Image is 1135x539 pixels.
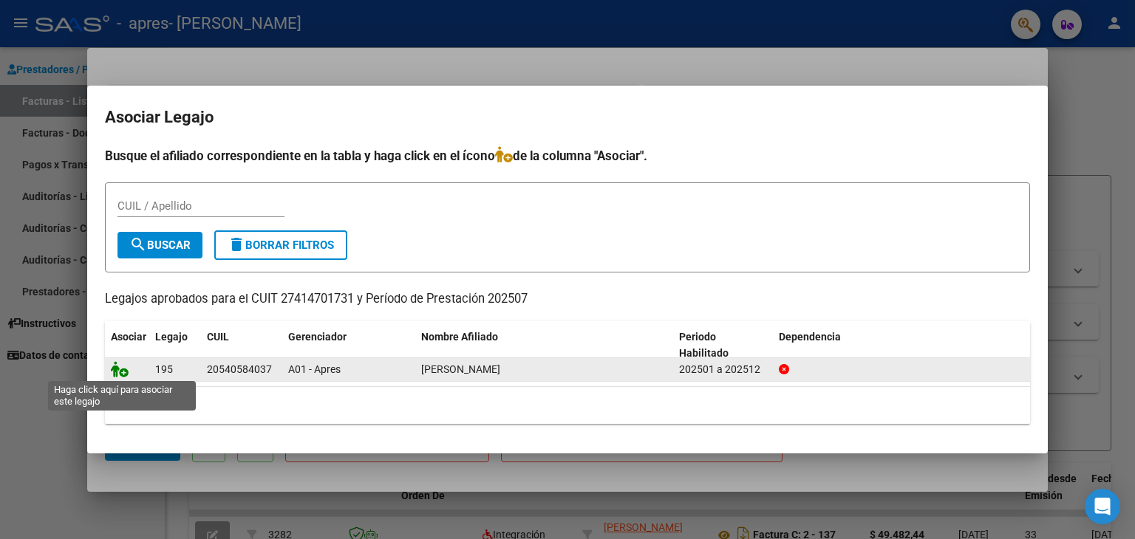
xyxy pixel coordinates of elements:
div: 20540584037 [207,361,272,378]
span: Nombre Afiliado [421,331,498,343]
datatable-header-cell: Nombre Afiliado [415,321,673,370]
span: Asociar [111,331,146,343]
span: Buscar [129,238,191,252]
div: 1 registros [105,387,1030,424]
button: Borrar Filtros [214,230,347,260]
datatable-header-cell: Gerenciador [282,321,415,370]
mat-icon: search [129,236,147,253]
datatable-header-cell: Asociar [105,321,149,370]
span: Gerenciador [288,331,347,343]
div: 202501 a 202512 [679,361,767,378]
span: 195 [155,363,173,375]
datatable-header-cell: Periodo Habilitado [673,321,773,370]
span: Legajo [155,331,188,343]
h4: Busque el afiliado correspondiente en la tabla y haga click en el ícono de la columna "Asociar". [105,146,1030,165]
datatable-header-cell: CUIL [201,321,282,370]
span: Dependencia [779,331,841,343]
datatable-header-cell: Legajo [149,321,201,370]
datatable-header-cell: Dependencia [773,321,1031,370]
p: Legajos aprobados para el CUIT 27414701731 y Período de Prestación 202507 [105,290,1030,309]
span: Borrar Filtros [228,238,334,252]
span: A01 - Apres [288,363,341,375]
div: Open Intercom Messenger [1085,489,1120,524]
span: ESCALANTE JOAQUIN [421,363,500,375]
h2: Asociar Legajo [105,103,1030,131]
button: Buscar [117,232,202,258]
span: CUIL [207,331,229,343]
span: Periodo Habilitado [679,331,729,360]
mat-icon: delete [228,236,245,253]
